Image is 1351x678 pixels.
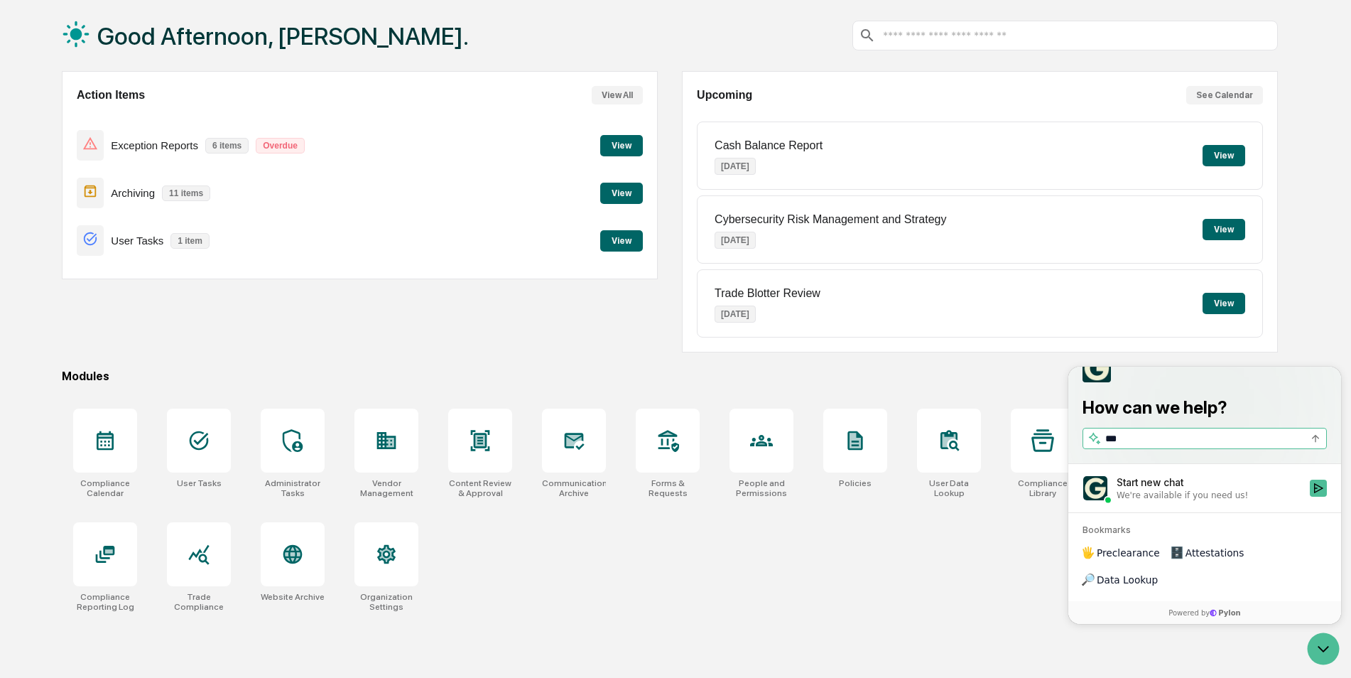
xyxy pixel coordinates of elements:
button: View [1203,293,1245,314]
div: Start new chat [48,109,233,123]
div: Compliance Library [1011,478,1075,498]
span: Pylon [141,241,172,252]
a: 🗄️Attestations [97,173,182,199]
div: Trade Compliance [167,592,231,612]
div: 🗄️ [103,181,114,192]
p: Trade Blotter Review [715,287,820,300]
div: Website Archive [261,592,325,602]
div: Forms & Requests [636,478,700,498]
div: Vendor Management [354,478,418,498]
div: Administrator Tasks [261,478,325,498]
button: View [1203,145,1245,166]
button: View [600,230,643,252]
div: Communications Archive [542,478,606,498]
h2: Upcoming [697,89,752,102]
a: Powered byPylon [100,240,172,252]
p: 1 item [170,233,210,249]
a: 🖐️Preclearance [9,173,97,199]
p: 6 items [205,138,249,154]
div: Content Review & Approval [448,478,512,498]
p: How can we help? [14,30,259,53]
div: We're available if you need us! [48,123,180,134]
p: Cash Balance Report [715,139,823,152]
div: Compliance Calendar [73,478,137,498]
button: See Calendar [1186,86,1263,104]
div: User Data Lookup [917,478,981,498]
p: Exception Reports [111,139,198,151]
button: View [600,183,643,204]
a: 🔎Data Lookup [9,200,95,226]
img: 1746055101610-c473b297-6a78-478c-a979-82029cc54cd1 [14,109,40,134]
div: 🔎 [14,208,26,219]
a: View [600,185,643,199]
a: View [600,233,643,247]
p: Overdue [256,138,305,154]
iframe: Customer support window [1068,367,1341,624]
h1: Good Afternoon, [PERSON_NAME]. [97,22,469,50]
p: [DATE] [715,306,756,323]
div: User Tasks [177,478,222,488]
button: Search [239,63,256,80]
button: View [600,135,643,156]
div: Compliance Reporting Log [73,592,137,612]
span: Preclearance [28,179,92,193]
div: People and Permissions [729,478,793,498]
div: Policies [839,478,872,488]
p: [DATE] [715,232,756,249]
span: Attestations [117,179,176,193]
a: View [600,138,643,151]
button: View All [592,86,643,104]
button: View [1203,219,1245,240]
input: Search [37,65,234,80]
p: Archiving [111,187,155,199]
div: 🖐️ [14,181,26,192]
iframe: Open customer support [1306,631,1344,669]
p: 11 items [162,185,210,201]
p: [DATE] [715,158,756,175]
h2: Action Items [77,89,145,102]
div: Modules [62,370,1278,383]
button: Start new chat [242,113,259,130]
div: Organization Settings [354,592,418,612]
span: Data Lookup [28,206,89,220]
p: User Tasks [111,235,163,247]
p: Cybersecurity Risk Management and Strategy [715,213,946,226]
